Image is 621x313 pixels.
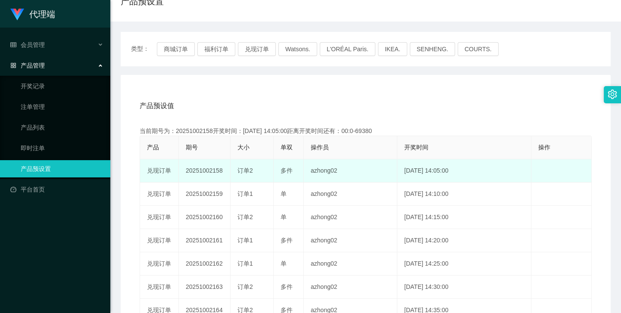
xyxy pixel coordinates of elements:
span: 订单2 [237,167,253,174]
td: 兑现订单 [140,183,179,206]
span: 多件 [281,167,293,174]
button: 商城订单 [157,42,195,56]
button: SENHENG. [410,42,455,56]
td: 20251002159 [179,183,231,206]
i: 图标: setting [608,90,617,99]
a: 代理端 [10,10,55,17]
span: 类型： [131,42,157,56]
span: 多件 [281,283,293,290]
td: 20251002162 [179,252,231,276]
a: 图标: dashboard平台首页 [10,181,103,198]
td: [DATE] 14:05:00 [397,159,531,183]
button: 福利订单 [197,42,235,56]
h1: 代理端 [29,0,55,28]
span: 单双 [281,144,293,151]
span: 订单1 [237,260,253,267]
td: 兑现订单 [140,276,179,299]
td: [DATE] 14:30:00 [397,276,531,299]
td: 兑现订单 [140,229,179,252]
span: 期号 [186,144,198,151]
span: 订单1 [237,190,253,197]
td: azhong02 [304,276,397,299]
td: [DATE] 14:20:00 [397,229,531,252]
span: 大小 [237,144,250,151]
img: logo.9652507e.png [10,9,24,21]
button: 兑现订单 [238,42,276,56]
span: 单 [281,214,287,220]
span: 单 [281,190,287,197]
td: [DATE] 14:10:00 [397,183,531,206]
td: 20251002163 [179,276,231,299]
td: 兑现订单 [140,159,179,183]
td: 20251002158 [179,159,231,183]
span: 产品预设值 [140,101,174,111]
span: 单 [281,260,287,267]
td: [DATE] 14:15:00 [397,206,531,229]
a: 开奖记录 [21,77,103,95]
a: 产品预设置 [21,160,103,177]
td: 兑现订单 [140,252,179,276]
span: 产品 [147,144,159,151]
i: 图标: appstore-o [10,62,16,68]
i: 图标: table [10,42,16,48]
button: Watsons. [278,42,317,56]
span: 开奖时间 [404,144,428,151]
button: L'ORÉAL Paris. [320,42,375,56]
span: 会员管理 [10,41,45,48]
td: azhong02 [304,252,397,276]
td: azhong02 [304,159,397,183]
span: 产品管理 [10,62,45,69]
td: 兑现订单 [140,206,179,229]
span: 订单1 [237,237,253,244]
span: 操作员 [311,144,329,151]
a: 产品列表 [21,119,103,136]
a: 即时注单 [21,139,103,157]
button: IKEA. [378,42,407,56]
span: 多件 [281,237,293,244]
td: 20251002160 [179,206,231,229]
td: azhong02 [304,229,397,252]
td: 20251002161 [179,229,231,252]
span: 操作 [538,144,550,151]
a: 注单管理 [21,98,103,115]
td: azhong02 [304,183,397,206]
button: COURTS. [458,42,499,56]
span: 订单2 [237,214,253,220]
span: 订单2 [237,283,253,290]
div: 当前期号为：20251002158开奖时间：[DATE] 14:05:00距离开奖时间还有：00:0-69380 [140,127,592,136]
td: azhong02 [304,206,397,229]
td: [DATE] 14:25:00 [397,252,531,276]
